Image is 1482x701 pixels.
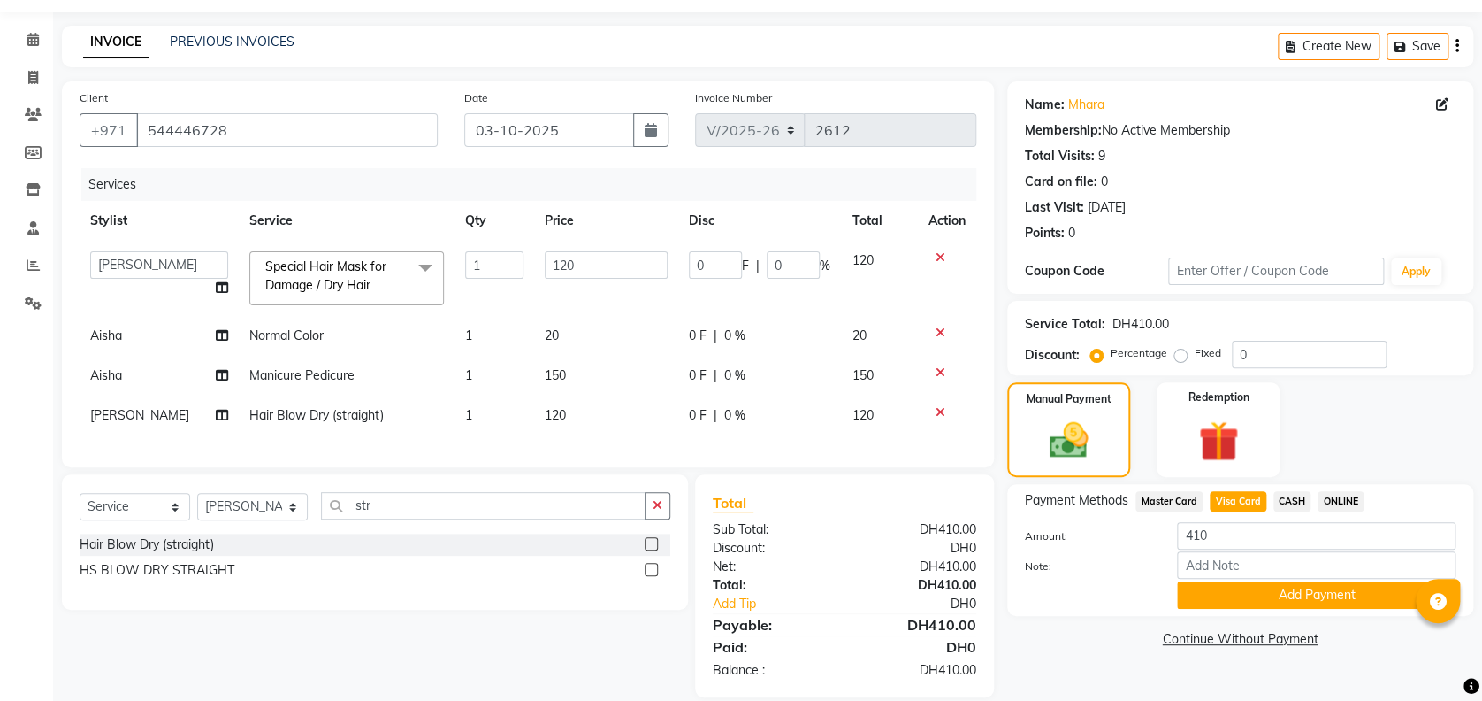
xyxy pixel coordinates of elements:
div: Hair Blow Dry (straight) [80,535,214,554]
div: DH0 [844,539,989,558]
span: 20 [545,327,559,343]
input: Enter Offer / Coupon Code [1168,258,1383,285]
div: Sub Total: [699,520,844,539]
span: | [714,406,717,425]
div: Total: [699,576,844,595]
span: Aisha [90,367,122,383]
span: 120 [545,407,566,423]
button: Save [1387,33,1448,60]
th: Disc [678,201,841,241]
span: Master Card [1135,491,1203,512]
label: Client [80,90,108,106]
button: Add Payment [1177,582,1455,609]
div: 9 [1098,147,1105,166]
th: Action [918,201,976,241]
button: Apply [1391,258,1441,285]
div: DH0 [868,595,989,613]
div: DH410.00 [844,614,989,636]
th: Price [534,201,678,241]
label: Date [464,90,488,106]
label: Redemption [1188,389,1249,405]
img: _cash.svg [1037,418,1100,463]
span: Payment Methods [1025,491,1128,510]
button: Create New [1278,33,1379,60]
div: DH0 [844,636,989,658]
div: Discount: [1025,346,1080,365]
div: DH410.00 [844,520,989,539]
span: 120 [852,407,873,423]
label: Amount: [1012,528,1164,544]
span: 1 [465,327,472,343]
div: DH410.00 [1112,315,1169,334]
a: PREVIOUS INVOICES [170,34,294,50]
label: Note: [1012,558,1164,574]
div: DH410.00 [844,661,989,680]
th: Stylist [80,201,239,241]
span: 0 % [724,327,745,345]
label: Fixed [1195,345,1221,361]
div: No Active Membership [1025,121,1455,140]
span: 0 F [689,366,707,385]
span: | [756,257,760,275]
label: Manual Payment [1027,391,1111,407]
span: 0 % [724,406,745,425]
span: % [820,257,830,275]
span: 120 [852,252,873,268]
input: Search or Scan [321,492,646,520]
div: HS BLOW DRY STRAIGHT [80,561,234,580]
div: Service Total: [1025,315,1105,334]
div: 0 [1101,173,1108,191]
div: Membership: [1025,121,1102,140]
span: Special Hair Mask for Damage / Dry Hair [265,258,386,293]
span: CASH [1273,491,1311,512]
div: Name: [1025,96,1065,114]
input: Search by Name/Mobile/Email/Code [136,113,438,147]
div: Paid: [699,636,844,658]
span: | [714,366,717,385]
span: | [714,327,717,345]
span: Normal Color [249,327,324,343]
span: F [742,257,749,275]
div: Card on file: [1025,173,1097,191]
span: Total [713,494,753,512]
span: Visa Card [1210,491,1266,512]
div: [DATE] [1088,198,1126,217]
div: Balance : [699,661,844,680]
div: 0 [1068,224,1075,243]
div: Services [81,168,989,201]
th: Total [841,201,918,241]
span: 1 [465,367,472,383]
span: Aisha [90,327,122,343]
span: 0 F [689,406,707,425]
a: INVOICE [83,27,149,58]
span: Hair Blow Dry (straight) [249,407,384,423]
a: Mhara [1068,96,1104,114]
a: x [370,277,378,293]
label: Invoice Number [695,90,772,106]
div: Net: [699,558,844,576]
div: Points: [1025,224,1065,243]
a: Add Tip [699,595,869,613]
input: Add Note [1177,551,1455,579]
label: Percentage [1111,345,1167,361]
span: 150 [545,367,566,383]
div: Last Visit: [1025,198,1084,217]
div: DH410.00 [844,558,989,576]
span: 0 F [689,327,707,345]
div: Coupon Code [1025,262,1168,281]
div: Discount: [699,539,844,558]
span: 1 [465,407,472,423]
input: Amount [1177,522,1455,550]
span: 150 [852,367,873,383]
img: _gift.svg [1186,416,1251,466]
th: Qty [455,201,534,241]
div: DH410.00 [844,576,989,595]
th: Service [239,201,455,241]
span: Manicure Pedicure [249,367,355,383]
span: 0 % [724,366,745,385]
span: 20 [852,327,866,343]
div: Total Visits: [1025,147,1095,166]
span: ONLINE [1318,491,1364,512]
span: [PERSON_NAME] [90,407,189,423]
a: Continue Without Payment [1011,630,1470,649]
